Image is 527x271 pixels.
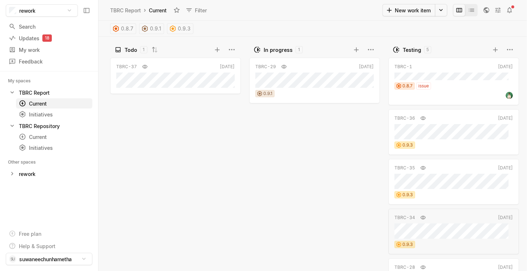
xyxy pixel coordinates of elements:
div: TBRC Report [19,89,50,97]
img: me.jpeg [506,92,513,99]
div: Testing [403,46,421,54]
div: Current [19,133,89,141]
span: issue [418,83,429,89]
span: 0.9.3 [178,24,191,34]
button: Filter [183,4,211,16]
a: TBRC-36[DATE]0.9.3 [388,109,519,155]
div: My spaces [8,77,39,85]
button: rework [6,4,78,17]
div: TBRC-36[DATE]0.9.3 [388,107,519,157]
span: rework [19,7,35,15]
a: TBRC-29[DATE]0.9.1 [249,58,380,103]
span: 0.9.1 [150,24,161,34]
div: TBRC Report [110,7,141,14]
a: Initiatives [16,143,92,153]
div: [DATE] [498,264,513,271]
div: › [144,7,146,14]
span: SU [11,255,15,263]
div: Help & Support [19,242,55,250]
div: TBRC-37[DATE] [110,56,241,96]
div: Current [147,5,168,15]
div: grid [388,56,522,271]
a: rework [6,169,92,179]
div: Updates [9,34,89,42]
div: Feedback [9,58,89,65]
div: 5 [424,46,431,53]
span: 0.8.7 [121,24,133,34]
a: Free plan [6,228,92,239]
div: board and list toggle [453,4,478,16]
a: Search [6,21,92,32]
div: TBRC-29 [255,63,276,70]
div: Other spaces [8,159,45,166]
button: Change to mode board_view [453,4,465,16]
div: 1 [140,46,147,53]
a: Feedback [6,56,92,67]
div: Todo [125,46,137,54]
a: TBRC-1[DATE]0.8.7issue [388,58,519,105]
div: 18 [42,34,52,42]
div: My work [9,46,89,54]
div: TBRC-35[DATE]0.9.3 [388,157,519,207]
span: 0.8.7 [402,83,413,89]
a: TBRC Repository [6,121,92,131]
div: Free plan [19,230,41,238]
div: TBRC-37 [116,63,137,70]
span: 0.9.3 [402,192,413,198]
div: grid [249,56,383,271]
div: TBRC-34[DATE]0.9.3 [388,206,519,256]
a: My work [6,44,92,55]
div: Initiatives [19,144,89,152]
div: TBRC-1[DATE]0.8.7issue [388,56,519,107]
div: TBRC-29[DATE]0.9.1 [249,56,380,106]
div: In progress [264,46,293,54]
span: 0.9.3 [402,142,413,148]
a: Updates18 [6,33,92,44]
div: TBRC-34 [394,214,415,221]
div: TBRC Repository [19,122,60,130]
div: TBRC-36 [394,115,415,122]
div: TBRC-28 [394,264,415,271]
button: SUsuwaneechunhametha [6,253,92,265]
div: Search [9,23,89,30]
div: [DATE] [498,214,513,221]
a: TBRC Report [6,87,92,98]
div: [DATE] [498,63,513,70]
div: [DATE] [498,115,513,122]
a: Current [16,132,92,142]
div: [DATE] [498,165,513,171]
div: 1 [296,46,303,53]
div: [DATE] [220,63,235,70]
div: rework [19,170,35,178]
div: TBRC-1 [394,63,412,70]
span: 0.9.1 [263,90,272,97]
button: Change to mode list_view [465,4,478,16]
div: grid [110,56,244,271]
a: Current [16,98,92,108]
a: TBRC-37[DATE] [110,58,241,94]
span: 0.9.3 [402,241,413,248]
a: TBRC-35[DATE]0.9.3 [388,159,519,205]
a: TBRC Report [109,5,142,15]
span: suwaneechunhametha [19,255,72,263]
button: New work item [382,4,435,16]
div: Initiatives [19,111,89,118]
div: TBRC-35 [394,165,415,171]
div: Current [19,100,89,107]
div: [DATE] [359,63,374,70]
a: Initiatives [16,109,92,119]
a: TBRC-34[DATE]0.9.3 [388,209,519,254]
